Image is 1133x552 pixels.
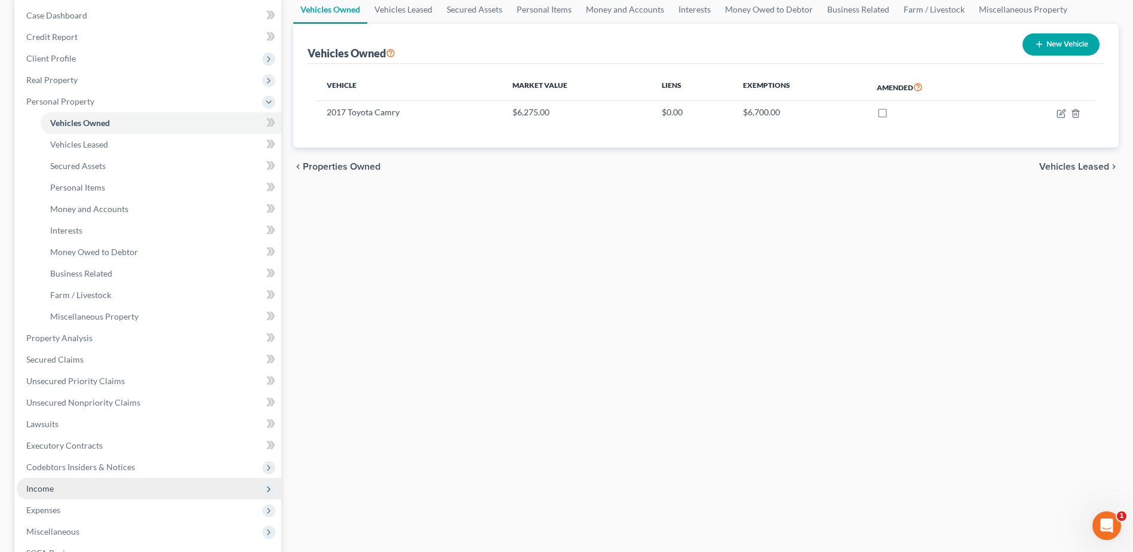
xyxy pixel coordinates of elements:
span: Property Analysis [26,333,93,343]
span: Miscellaneous Property [50,311,139,321]
span: Personal Items [50,182,105,192]
span: Farm / Livestock [50,290,111,300]
button: Vehicles Leased chevron_right [1039,162,1119,171]
a: Secured Claims [17,349,281,370]
a: Case Dashboard [17,5,281,26]
span: Secured Assets [50,161,106,171]
a: Miscellaneous Property [41,306,281,327]
i: chevron_left [293,162,303,171]
span: Vehicles Leased [50,139,108,149]
span: Money and Accounts [50,204,128,214]
span: Personal Property [26,96,94,106]
a: Secured Assets [41,155,281,177]
span: Unsecured Nonpriority Claims [26,397,140,407]
span: Business Related [50,268,112,278]
span: Lawsuits [26,419,59,429]
span: Client Profile [26,53,76,63]
td: 2017 Toyota Camry [317,101,503,124]
a: Credit Report [17,26,281,48]
iframe: Intercom live chat [1092,511,1121,540]
span: Expenses [26,505,60,515]
a: Unsecured Priority Claims [17,370,281,392]
td: $6,700.00 [733,101,867,124]
td: $6,275.00 [503,101,652,124]
button: New Vehicle [1023,33,1100,56]
span: Money Owed to Debtor [50,247,138,257]
span: Miscellaneous [26,526,79,536]
span: Real Property [26,75,78,85]
th: Vehicle [317,73,503,101]
a: Executory Contracts [17,435,281,456]
span: Income [26,483,54,493]
span: Secured Claims [26,354,84,364]
a: Property Analysis [17,327,281,349]
th: Exemptions [733,73,867,101]
button: chevron_left Properties Owned [293,162,380,171]
a: Vehicles Owned [41,112,281,134]
span: Codebtors Insiders & Notices [26,462,135,472]
span: Executory Contracts [26,440,103,450]
span: Vehicles Owned [50,118,110,128]
a: Vehicles Leased [41,134,281,155]
th: Amended [867,73,999,101]
span: Vehicles Leased [1039,162,1109,171]
th: Market Value [503,73,652,101]
a: Personal Items [41,177,281,198]
span: Interests [50,225,82,235]
i: chevron_right [1109,162,1119,171]
div: Vehicles Owned [308,46,395,60]
span: Unsecured Priority Claims [26,376,125,386]
span: Case Dashboard [26,10,87,20]
a: Farm / Livestock [41,284,281,306]
a: Money and Accounts [41,198,281,220]
th: Liens [652,73,733,101]
td: $0.00 [652,101,733,124]
a: Interests [41,220,281,241]
a: Lawsuits [17,413,281,435]
span: 1 [1117,511,1126,521]
a: Unsecured Nonpriority Claims [17,392,281,413]
span: Properties Owned [303,162,380,171]
span: Credit Report [26,32,78,42]
a: Business Related [41,263,281,284]
a: Money Owed to Debtor [41,241,281,263]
